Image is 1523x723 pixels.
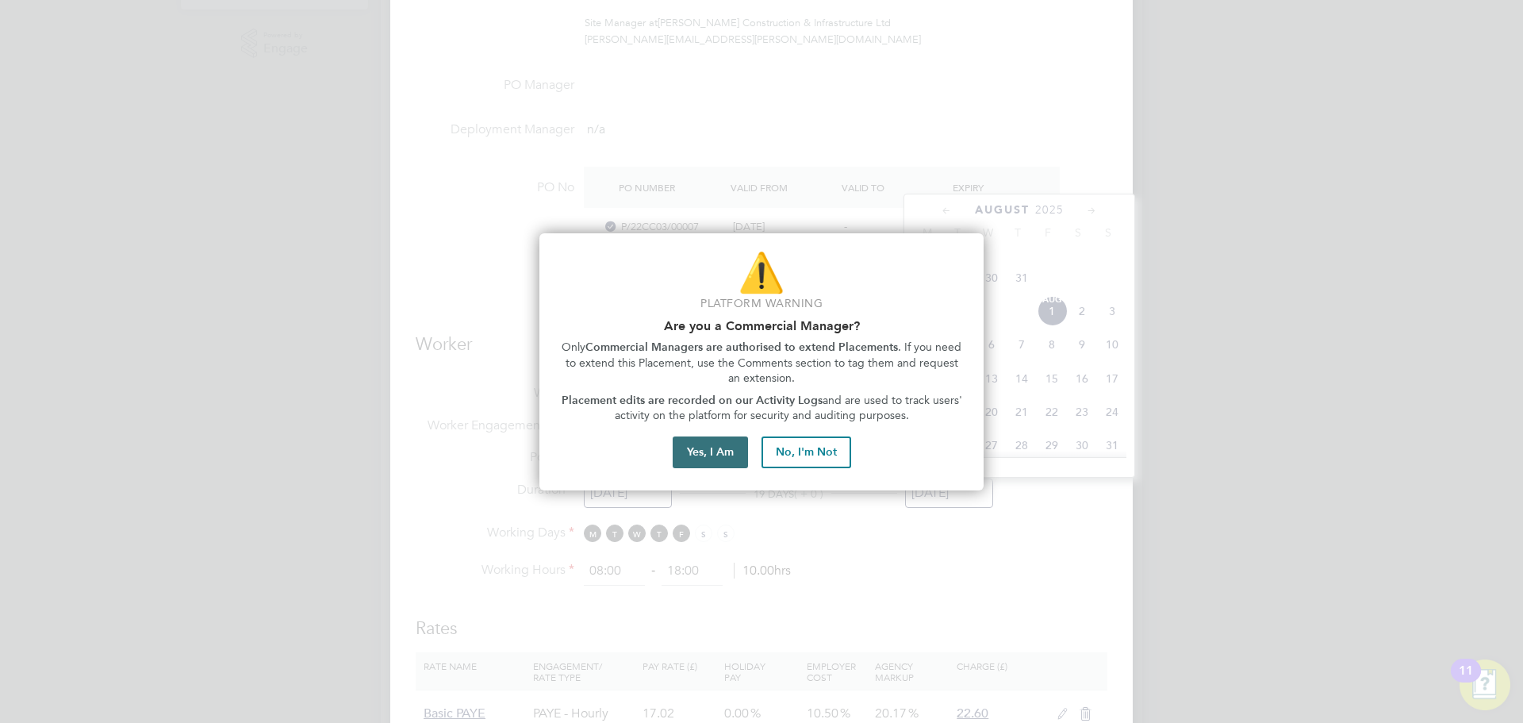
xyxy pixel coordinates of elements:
button: Yes, I Am [673,436,748,468]
span: and are used to track users' activity on the platform for security and auditing purposes. [615,394,965,423]
span: Only [562,340,585,354]
strong: Placement edits are recorded on our Activity Logs [562,394,823,407]
span: . If you need to extend this Placement, use the Comments section to tag them and request an exten... [566,340,965,385]
strong: Commercial Managers are authorised to extend Placements [585,340,898,354]
p: Platform Warning [558,296,965,312]
button: No, I'm Not [761,436,851,468]
div: Are you part of the Commercial Team? [539,233,984,490]
h2: Are you a Commercial Manager? [558,318,965,333]
p: ⚠️ [558,246,965,299]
